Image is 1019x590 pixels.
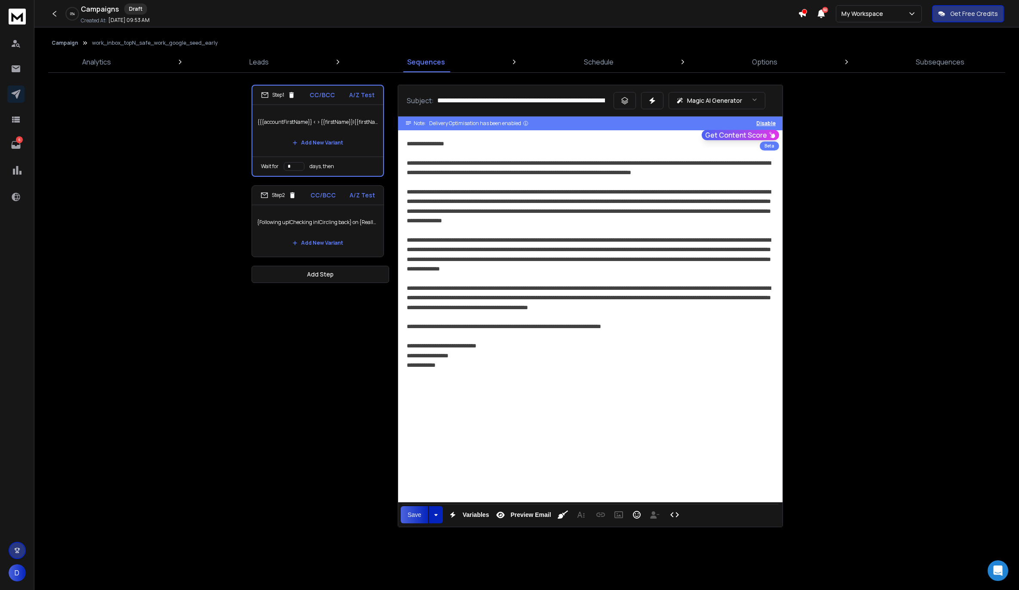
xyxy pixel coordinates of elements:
a: Subsequences [911,52,970,72]
button: D [9,564,26,581]
button: Save [401,506,428,523]
button: Add Step [252,266,389,283]
button: Insert Unsubscribe Link [647,506,663,523]
p: Subsequences [916,57,964,67]
button: Variables [445,506,491,523]
button: Emoticons [629,506,645,523]
div: Draft [124,3,147,15]
p: Sequences [407,57,445,67]
div: Beta [760,141,779,151]
p: A/Z Test [350,191,375,200]
a: Analytics [77,52,116,72]
div: Step 2 [261,191,296,199]
p: Analytics [82,57,111,67]
p: {{{accountFirstName}} < > {{firstName}}|{{firstName}} < > {{accountFirstName}}|Intro: {{accountFi... [258,110,378,134]
button: More Text [573,506,589,523]
button: Get Content Score [702,130,779,140]
p: {Following up|Checking in|Circling back} on {Really Global|RG} [257,210,378,234]
button: Magic AI Generator [669,92,765,109]
p: Subject: [407,95,434,106]
a: Sequences [402,52,450,72]
a: Schedule [579,52,619,72]
button: Code View [666,506,683,523]
div: Delivery Optimisation has been enabled [429,120,529,127]
button: Clean HTML [555,506,571,523]
p: 0 % [70,11,75,16]
h1: Campaigns [81,4,119,14]
button: Add New Variant [285,134,350,151]
p: days, then [310,163,334,170]
div: Open Intercom Messenger [988,560,1008,581]
button: Disable [756,120,776,127]
p: Leads [249,57,269,67]
button: Get Free Credits [932,5,1004,22]
p: Magic AI Generator [687,96,742,105]
p: A/Z Test [349,91,374,99]
p: Schedule [584,57,614,67]
p: CC/BCC [310,191,336,200]
button: Preview Email [492,506,552,523]
li: Step1CC/BCCA/Z Test{{{accountFirstName}} < > {{firstName}}|{{firstName}} < > {{accountFirstName}}... [252,85,384,177]
p: Wait for [261,163,279,170]
button: Add New Variant [285,234,350,252]
button: Insert Link (⌘K) [592,506,609,523]
p: work_inbox_topN_safe_work_google_seed_early [92,40,218,46]
p: My Workspace [841,9,887,18]
span: Note: [414,120,426,127]
img: logo [9,9,26,25]
p: Get Free Credits [950,9,998,18]
button: Insert Image (⌘P) [611,506,627,523]
a: 6 [7,136,25,154]
span: 50 [822,7,828,13]
a: Options [747,52,783,72]
p: Created At: [81,17,107,24]
span: Variables [461,511,491,519]
p: [DATE] 09:53 AM [108,17,150,24]
button: Campaign [52,40,78,46]
div: Step 1 [261,91,295,99]
span: Preview Email [509,511,552,519]
p: 6 [16,136,23,143]
li: Step2CC/BCCA/Z Test{Following up|Checking in|Circling back} on {Really Global|RG}Add New Variant [252,185,384,257]
p: CC/BCC [310,91,335,99]
p: Options [752,57,777,67]
a: Leads [244,52,274,72]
